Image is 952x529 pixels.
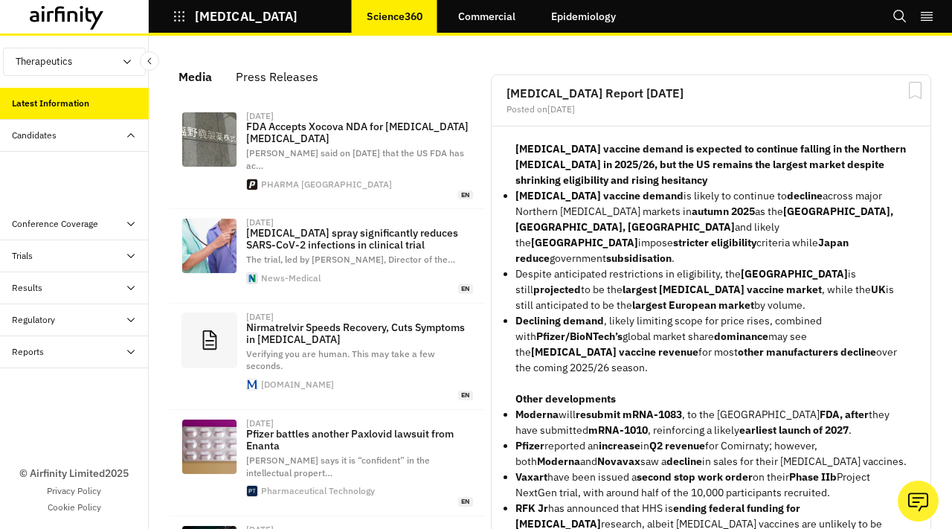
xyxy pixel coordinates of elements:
[898,481,939,522] button: Ask our analysts
[892,4,907,29] button: Search
[649,439,705,452] strong: Q2 revenue
[458,190,473,200] span: en
[246,428,473,452] p: Pfizer battles another Paxlovid lawsuit from Enanta
[173,4,297,29] button: [MEDICAL_DATA]
[458,497,473,507] span: en
[246,112,274,121] div: [DATE]
[246,254,455,265] span: The trial, led by [PERSON_NAME], Director of the …
[246,419,274,428] div: [DATE]
[588,423,648,437] strong: mRNA-1010
[789,470,837,484] strong: Phase IIb
[367,10,422,22] p: Science360
[261,274,321,283] div: News-Medical
[531,345,698,359] strong: [MEDICAL_DATA] vaccine revenue
[515,188,907,266] li: is likely to continue to across major Northern [MEDICAL_DATA] markets in as the and likely the im...
[623,283,822,296] strong: largest [MEDICAL_DATA] vaccine market
[195,10,297,23] p: [MEDICAL_DATA]
[506,87,916,99] h2: [MEDICAL_DATA] Report [DATE]
[261,380,334,389] div: [DOMAIN_NAME]
[536,330,623,343] strong: Pfizer/BioNTech’s
[738,345,764,359] strong: other
[247,379,257,390] img: faviconV2
[3,48,146,76] button: Therapeutics
[692,205,755,218] strong: autumn 2025
[906,81,924,100] svg: Bookmark Report
[515,408,559,421] strong: Moderna
[515,501,548,515] strong: RFK Jr
[632,298,754,312] strong: largest European market
[606,251,672,265] strong: subsidisation
[637,470,753,484] strong: second stop work order
[515,407,907,438] p: will , to the [GEOGRAPHIC_DATA] they have submitted , reinforcing a likely .
[12,313,55,327] div: Regulatory
[261,487,375,496] div: Pharmaceutical Technology
[247,486,257,496] img: cropped-Pharmaceutical-Technology-Favicon-300x300.png
[506,105,916,114] div: Posted on [DATE]
[246,321,473,345] p: Nirmatrelvir Speeds Recovery, Cuts Symptoms in [MEDICAL_DATA]
[170,209,485,303] a: [DATE][MEDICAL_DATA] spray significantly reduces SARS-CoV-2 infections in clinical trialThe trial...
[741,267,848,280] strong: [GEOGRAPHIC_DATA]
[246,147,464,171] span: [PERSON_NAME] said on [DATE] that the US FDA has ac …
[576,408,682,421] strong: resubmit mRNA-1083
[246,121,473,144] p: FDA Accepts Xocova NDA for [MEDICAL_DATA] [MEDICAL_DATA]
[787,189,823,202] strong: decline
[515,313,907,376] p: , likely limiting scope for price rises, combined with global market share may see the for most o...
[12,281,42,295] div: Results
[246,348,435,372] span: Verifying you are human. This may take a few seconds.
[170,103,485,209] a: [DATE]FDA Accepts Xocova NDA for [MEDICAL_DATA] [MEDICAL_DATA][PERSON_NAME] said on [DATE] that t...
[12,97,89,110] div: Latest Information
[515,392,616,405] strong: Other developments
[247,179,257,190] img: apple-touch-icon.png
[673,236,756,249] strong: stricter eligibility
[261,180,392,189] div: PHARMA [GEOGRAPHIC_DATA]
[515,470,547,484] strong: Vaxart
[170,304,485,410] a: [DATE]Nirmatrelvir Speeds Recovery, Cuts Symptoms in [MEDICAL_DATA]Verifying you are human. This ...
[246,218,274,227] div: [DATE]
[236,65,318,88] div: Press Releases
[48,501,101,514] a: Cookie Policy
[178,65,212,88] div: Media
[140,51,159,71] button: Close Sidebar
[19,466,129,481] p: © Airfinity Limited 2025
[739,423,849,437] strong: earliest launch of 2027
[12,217,98,231] div: Conference Coverage
[246,455,430,478] span: [PERSON_NAME] says it is “confident” in the intellectual propert …
[515,266,907,313] p: Despite anticipated restrictions in eligibility, the is still to be the , while the is still anti...
[170,410,485,516] a: [DATE]Pfizer battles another Paxlovid lawsuit from Enanta[PERSON_NAME] says it is “confident” in ...
[666,455,702,468] strong: decline
[182,112,237,167] img: %E5%A1%A9%E9%87%8E%E7%BE%A9_%E7%9C%8B%E6%9D%BF2_0.jpg
[458,284,473,294] span: en
[12,345,44,359] div: Reports
[531,236,638,249] strong: [GEOGRAPHIC_DATA]
[182,420,237,474] img: shutterstock_2143447401.jpg
[515,438,907,469] p: reported an in for Comirnaty; however, both and saw a in sales for their [MEDICAL_DATA] vaccines.
[714,330,768,343] strong: dominance
[537,455,580,468] strong: Moderna
[515,189,684,202] strong: [MEDICAL_DATA] vaccine demand
[599,439,640,452] strong: increase
[871,283,886,296] strong: UK
[47,484,101,498] a: Privacy Policy
[12,129,57,142] div: Candidates
[182,219,237,273] img: Respiratory-620x480.jpg
[533,283,581,296] strong: projected
[247,273,257,283] img: favicon-96x96.png
[458,391,473,400] span: en
[766,345,876,359] strong: manufacturers decline
[246,227,473,251] p: [MEDICAL_DATA] spray significantly reduces SARS-CoV-2 infections in clinical trial
[246,312,274,321] div: [DATE]
[597,455,640,468] strong: Novavax
[820,408,869,421] strong: FDA, after
[515,314,604,327] strong: Declining demand
[515,469,907,501] p: have been issued a on their Project NextGen trial, with around half of the 10,000 participants re...
[515,142,906,187] strong: [MEDICAL_DATA] vaccine demand is expected to continue falling in the Northern [MEDICAL_DATA] in 2...
[12,249,33,263] div: Trials
[515,439,544,452] strong: Pfizer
